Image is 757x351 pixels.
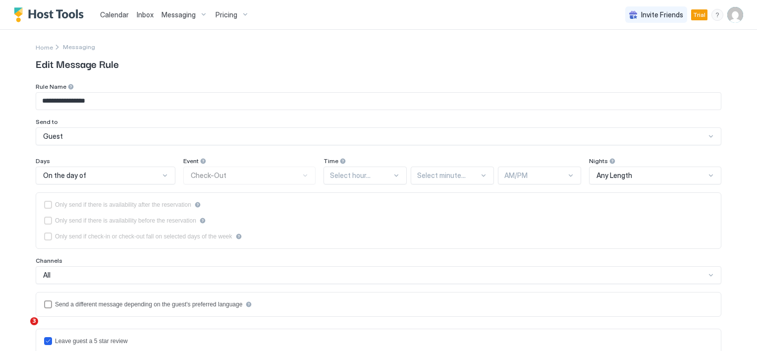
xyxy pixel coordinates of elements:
input: Input Field [36,93,721,110]
div: User profile [727,7,743,23]
a: Inbox [137,9,154,20]
div: reviewEnabled [44,337,713,345]
span: Home [36,44,53,51]
span: Nights [589,157,608,165]
div: Breadcrumb [36,42,53,52]
div: Send a different message depending on the guest's preferred language [55,301,242,308]
span: 3 [30,317,38,325]
span: Trial [693,10,705,19]
span: Rule Name [36,83,66,90]
span: Days [36,157,50,165]
span: On the day of [43,171,86,180]
div: Only send if check-in or check-out fall on selected days of the week [55,233,232,240]
span: Edit Message Rule [36,56,721,71]
span: Invite Friends [641,10,683,19]
a: Home [36,42,53,52]
span: All [43,271,51,280]
span: Inbox [137,10,154,19]
div: beforeReservation [44,217,713,225]
div: AM/PM [504,171,566,180]
span: Pricing [216,10,237,19]
span: Time [324,157,338,165]
div: Leave guest a 5 star review [55,338,128,345]
span: Send to [36,118,58,125]
span: Guest [43,132,63,141]
div: menu [711,9,723,21]
div: afterReservation [44,201,713,209]
a: Calendar [100,9,129,20]
span: Calendar [100,10,129,19]
span: Any Length [596,171,632,180]
div: languagesEnabled [44,300,713,308]
div: isLimited [44,233,713,240]
div: Only send if there is availability after the reservation [55,201,191,208]
span: Channels [36,257,62,264]
a: Host Tools Logo [14,7,88,22]
span: Event [183,157,199,165]
span: Messaging [63,43,95,51]
div: Breadcrumb [63,43,95,51]
iframe: Intercom live chat [10,317,34,341]
div: Only send if there is availability before the reservation [55,217,196,224]
span: Messaging [162,10,196,19]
